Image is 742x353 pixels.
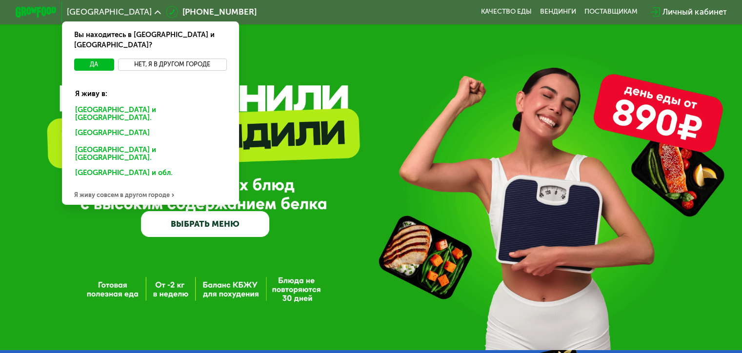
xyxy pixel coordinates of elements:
[68,126,229,142] div: [GEOGRAPHIC_DATA]
[68,80,233,99] div: Я живу в:
[540,8,576,16] a: Вендинги
[67,8,152,16] span: [GEOGRAPHIC_DATA]
[68,103,233,125] div: [GEOGRAPHIC_DATA] и [GEOGRAPHIC_DATA].
[166,6,257,18] a: [PHONE_NUMBER]
[141,211,269,237] a: ВЫБРАТЬ МЕНЮ
[62,184,239,205] div: Я живу совсем в другом городе
[584,8,638,16] div: поставщикам
[62,21,239,59] div: Вы находитесь в [GEOGRAPHIC_DATA] и [GEOGRAPHIC_DATA]?
[68,143,233,165] div: [GEOGRAPHIC_DATA] и [GEOGRAPHIC_DATA].
[74,59,114,71] button: Да
[68,166,229,183] div: [GEOGRAPHIC_DATA] и обл.
[481,8,532,16] a: Качество еды
[662,6,726,18] div: Личный кабинет
[118,59,227,71] button: Нет, я в другом городе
